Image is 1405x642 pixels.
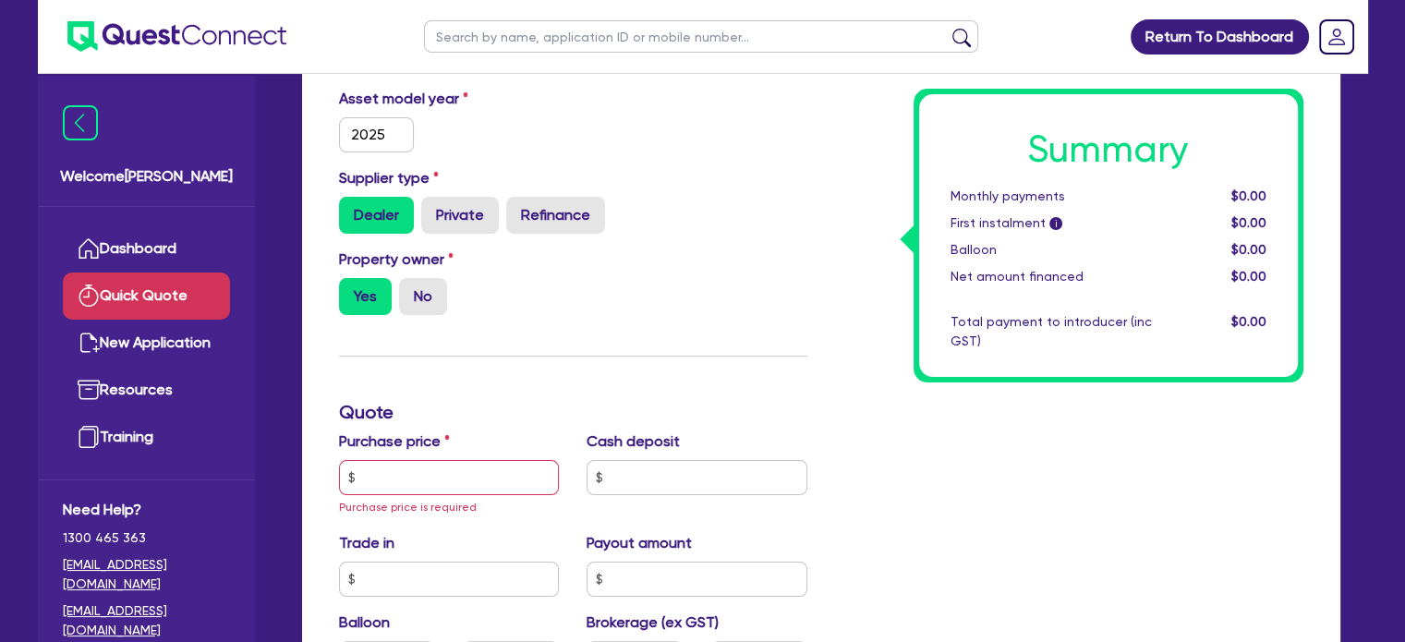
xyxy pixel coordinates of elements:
label: Refinance [506,197,605,234]
div: Net amount financed [937,267,1166,286]
img: resources [78,379,100,401]
label: Asset model year [325,88,574,110]
a: Quick Quote [63,273,230,320]
img: icon-menu-close [63,105,98,140]
span: Need Help? [63,499,230,521]
a: Dropdown toggle [1313,13,1361,61]
a: Return To Dashboard [1131,19,1309,55]
span: $0.00 [1230,215,1266,230]
img: new-application [78,332,100,354]
h3: Quote [339,401,807,423]
span: $0.00 [1230,269,1266,284]
span: 1300 465 363 [63,528,230,548]
a: Resources [63,367,230,414]
label: Cash deposit [587,430,680,453]
span: $0.00 [1230,242,1266,257]
label: Brokerage (ex GST) [587,612,719,634]
img: quick-quote [78,285,100,307]
div: Monthly payments [937,187,1166,206]
span: Welcome [PERSON_NAME] [60,165,233,188]
label: Payout amount [587,532,692,554]
label: Trade in [339,532,394,554]
span: Purchase price is required [339,501,477,514]
label: Dealer [339,197,414,234]
a: [EMAIL_ADDRESS][DOMAIN_NAME] [63,555,230,594]
label: Balloon [339,612,390,634]
a: Dashboard [63,225,230,273]
a: New Application [63,320,230,367]
a: [EMAIL_ADDRESS][DOMAIN_NAME] [63,601,230,640]
span: $0.00 [1230,314,1266,329]
span: i [1049,218,1062,231]
label: Yes [339,278,392,315]
div: Total payment to introducer (inc GST) [937,312,1166,351]
label: Supplier type [339,167,439,189]
label: No [399,278,447,315]
img: training [78,426,100,448]
div: Balloon [937,240,1166,260]
h1: Summary [951,127,1266,172]
div: First instalment [937,213,1166,233]
label: Property owner [339,248,454,271]
label: Private [421,197,499,234]
label: Purchase price [339,430,450,453]
input: Search by name, application ID or mobile number... [424,20,978,53]
a: Training [63,414,230,461]
img: quest-connect-logo-blue [67,21,286,52]
span: $0.00 [1230,188,1266,203]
